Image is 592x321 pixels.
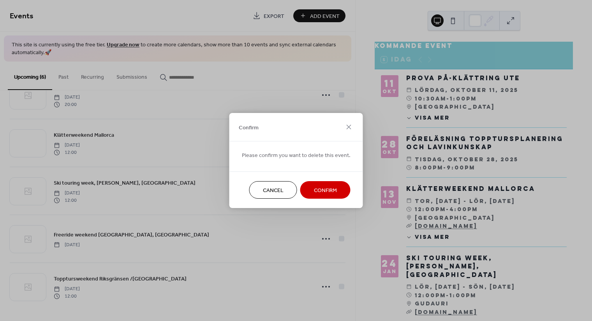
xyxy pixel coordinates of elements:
button: Cancel [249,181,297,199]
span: Confirm [239,123,259,132]
span: Confirm [314,187,337,195]
button: Confirm [300,181,351,199]
span: Cancel [263,187,284,195]
span: Please confirm you want to delete this event. [242,152,351,160]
